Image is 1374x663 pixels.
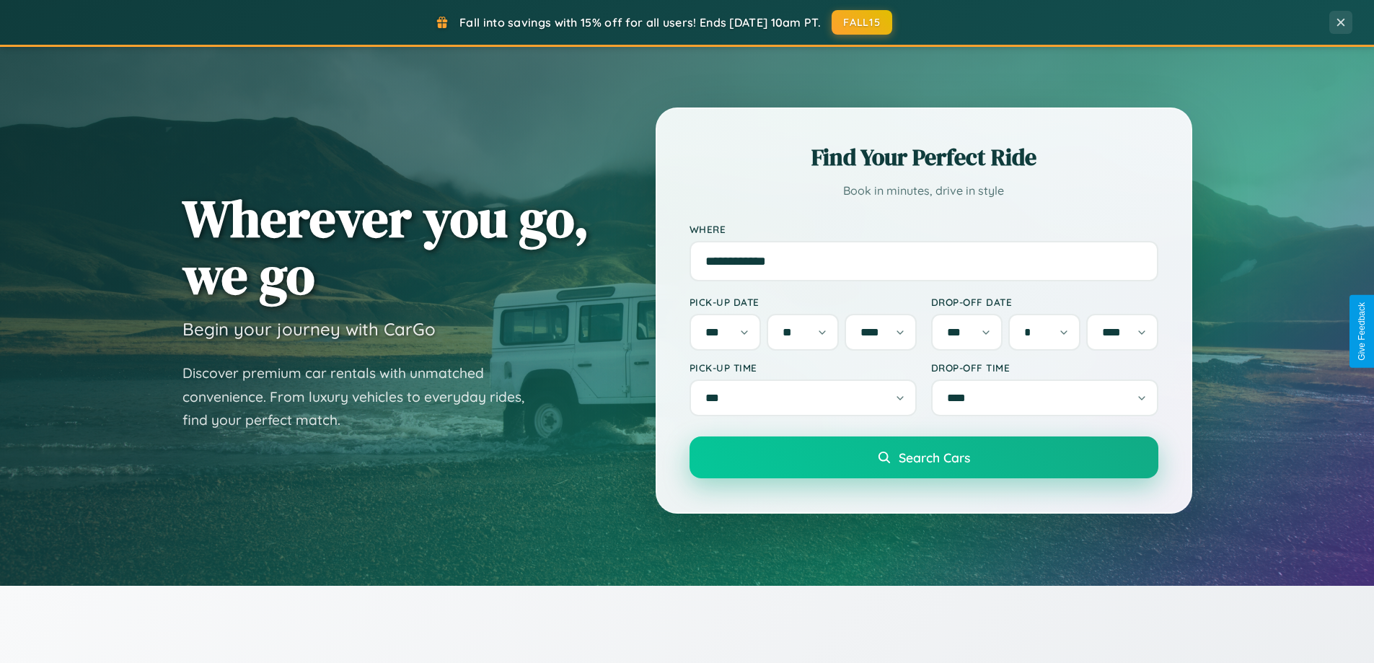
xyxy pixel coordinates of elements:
label: Where [690,223,1158,235]
button: Search Cars [690,436,1158,478]
label: Drop-off Time [931,361,1158,374]
p: Discover premium car rentals with unmatched convenience. From luxury vehicles to everyday rides, ... [182,361,543,432]
label: Pick-up Date [690,296,917,308]
span: Fall into savings with 15% off for all users! Ends [DATE] 10am PT. [459,15,821,30]
button: FALL15 [832,10,892,35]
h1: Wherever you go, we go [182,190,589,304]
div: Give Feedback [1357,302,1367,361]
span: Search Cars [899,449,970,465]
p: Book in minutes, drive in style [690,180,1158,201]
label: Pick-up Time [690,361,917,374]
h2: Find Your Perfect Ride [690,141,1158,173]
h3: Begin your journey with CarGo [182,318,436,340]
label: Drop-off Date [931,296,1158,308]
